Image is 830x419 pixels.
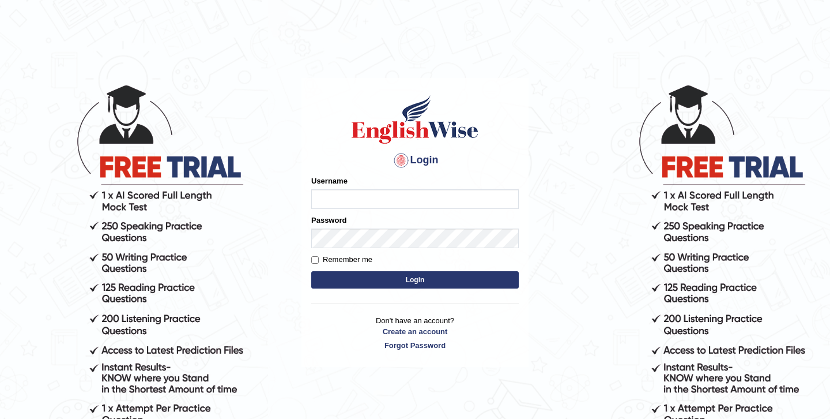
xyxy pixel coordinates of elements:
img: Logo of English Wise sign in for intelligent practice with AI [349,93,481,145]
h4: Login [311,151,519,170]
a: Create an account [311,326,519,337]
p: Don't have an account? [311,315,519,351]
label: Username [311,175,348,186]
a: Forgot Password [311,340,519,351]
label: Remember me [311,254,372,265]
button: Login [311,271,519,289]
label: Password [311,215,346,226]
input: Remember me [311,256,319,264]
